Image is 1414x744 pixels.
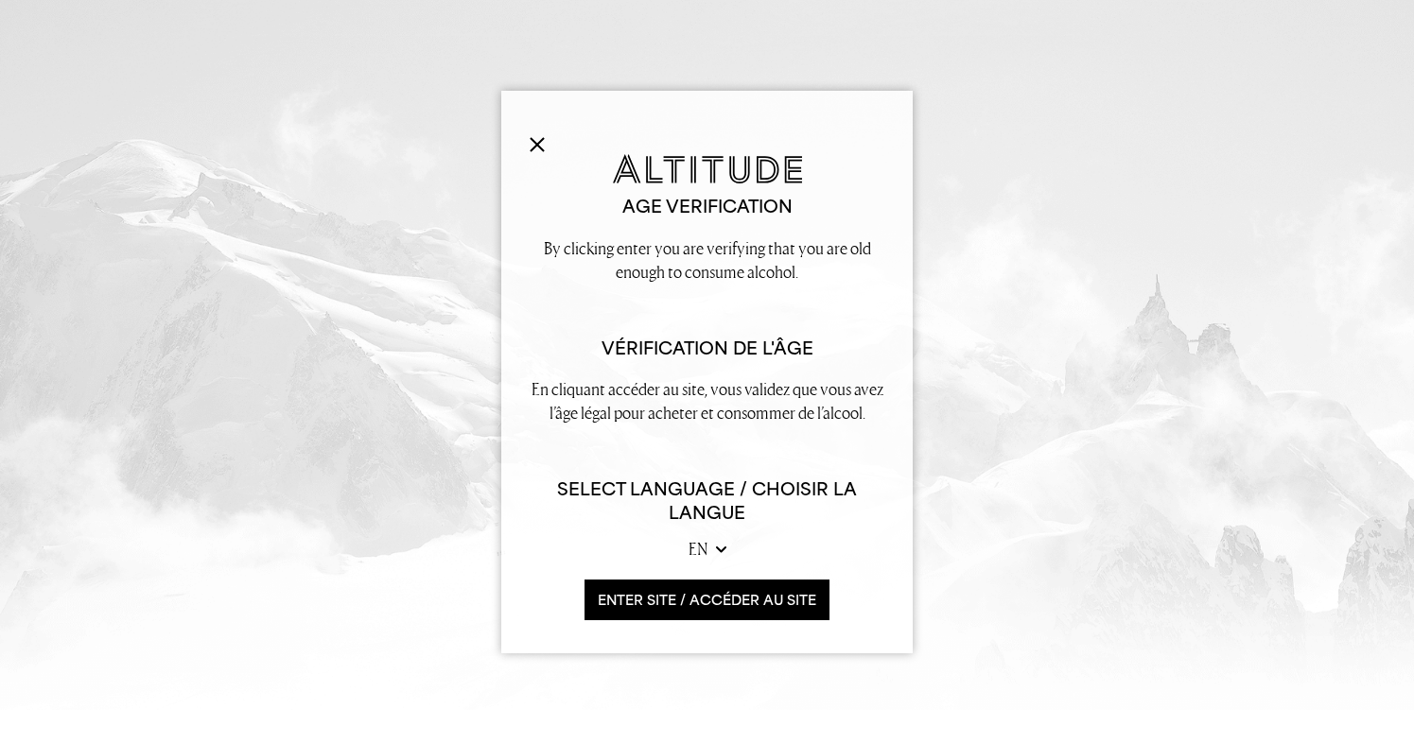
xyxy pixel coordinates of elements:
[613,154,802,183] img: Altitude Gin
[530,137,545,152] img: Close
[530,377,884,424] p: En cliquant accéder au site, vous validez que vous avez l’âge légal pour acheter et consommer de ...
[585,580,829,620] button: ENTER SITE / accéder au site
[530,236,884,284] p: By clicking enter you are verifying that you are old enough to consume alcohol.
[530,337,884,360] h2: Vérification de l'âge
[530,195,884,218] h2: Age verification
[530,477,884,525] h6: Select Language / Choisir la langue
